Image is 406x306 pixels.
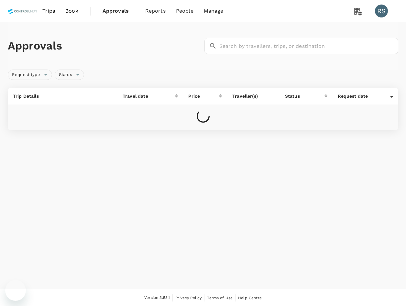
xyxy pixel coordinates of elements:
div: Request date [338,93,390,99]
input: Search by travellers, trips, or destination [219,38,399,54]
span: Book [65,7,78,15]
div: Status [285,93,324,99]
span: Terms of Use [207,296,233,300]
span: Version 3.53.1 [144,295,170,301]
div: RS [375,5,388,17]
span: People [176,7,193,15]
a: Privacy Policy [175,294,202,301]
span: Approvals [103,7,135,15]
a: Help Centre [238,294,262,301]
span: Trips [42,7,55,15]
div: Price [188,93,219,99]
div: Request type [8,70,52,80]
div: Status [55,70,84,80]
h1: Approvals [8,39,202,53]
span: Status [55,72,76,78]
span: Privacy Policy [175,296,202,300]
span: Request type [8,72,44,78]
span: Reports [145,7,166,15]
a: Terms of Use [207,294,233,301]
p: Traveller(s) [232,93,275,99]
p: Trip Details [13,93,112,99]
span: Help Centre [238,296,262,300]
iframe: Button to launch messaging window [5,280,26,301]
img: Control Union Malaysia Sdn. Bhd. [8,4,37,18]
div: Travel date [123,93,175,99]
span: Manage [204,7,224,15]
